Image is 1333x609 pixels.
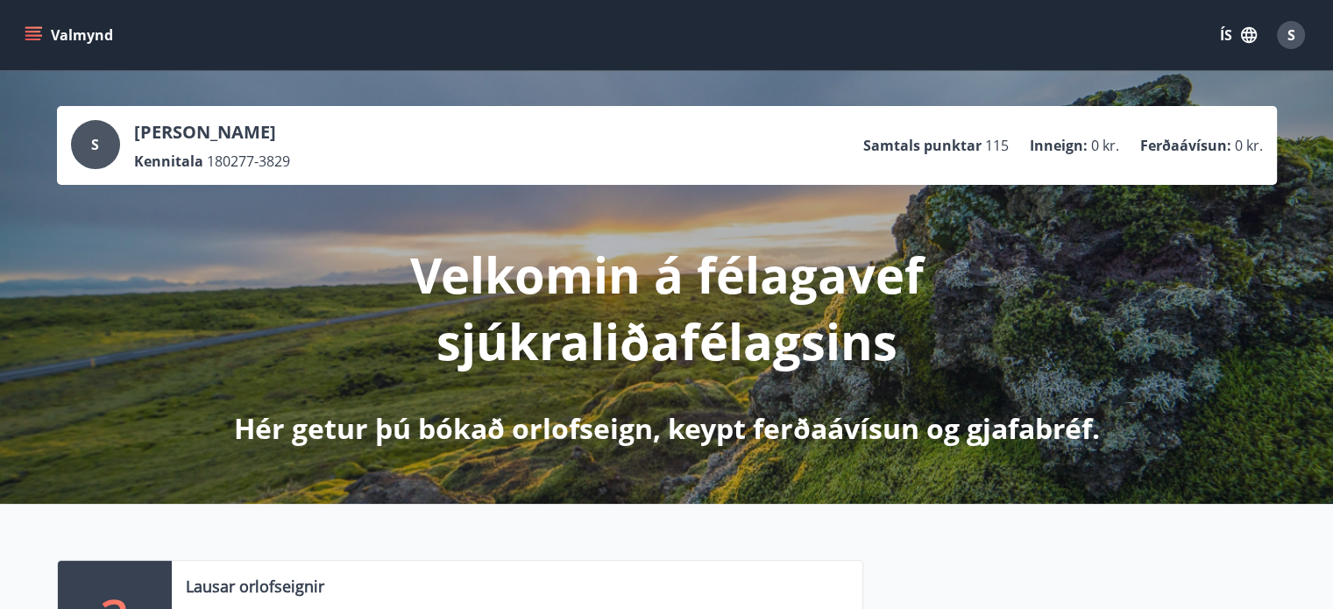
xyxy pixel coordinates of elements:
span: 0 kr. [1091,136,1119,155]
p: Ferðaávísun : [1140,136,1231,155]
p: Hér getur þú bókað orlofseign, keypt ferðaávísun og gjafabréf. [234,409,1100,448]
p: Velkomin á félagavef sjúkraliðafélagsins [204,241,1130,374]
button: S [1270,14,1312,56]
p: [PERSON_NAME] [134,120,290,145]
button: menu [21,19,120,51]
p: Samtals punktar [863,136,982,155]
p: Lausar orlofseignir [186,575,324,598]
button: ÍS [1210,19,1266,51]
span: 115 [985,136,1009,155]
p: Inneign : [1030,136,1088,155]
span: S [91,135,99,154]
p: Kennitala [134,152,203,171]
span: 0 kr. [1235,136,1263,155]
span: 180277-3829 [207,152,290,171]
span: S [1287,25,1295,45]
